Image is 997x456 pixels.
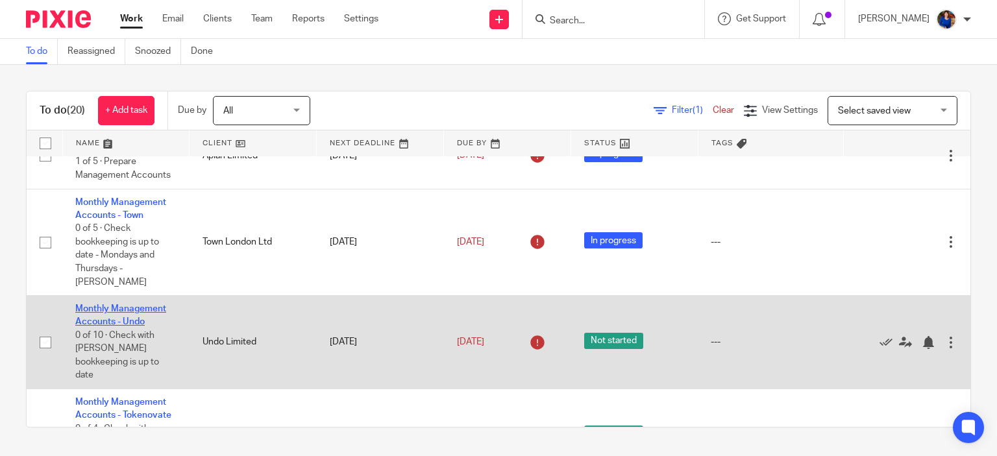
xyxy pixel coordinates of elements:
[98,96,154,125] a: + Add task
[672,106,713,115] span: Filter
[936,9,957,30] img: Nicole.jpeg
[120,12,143,25] a: Work
[191,39,223,64] a: Done
[75,198,166,220] a: Monthly Management Accounts - Town
[693,106,703,115] span: (1)
[317,296,444,389] td: [DATE]
[711,235,830,248] div: ---
[251,12,273,25] a: Team
[711,335,830,348] div: ---
[178,104,206,117] p: Due by
[584,426,643,442] span: Not started
[75,158,171,180] span: 1 of 5 · Prepare Management Accounts
[292,12,325,25] a: Reports
[457,337,484,346] span: [DATE]
[75,224,159,286] span: 0 of 5 · Check bookkeeping is up to date - Mondays and Thursdays - [PERSON_NAME]
[190,296,317,389] td: Undo Limited
[584,333,643,349] span: Not started
[223,106,233,115] span: All
[344,12,378,25] a: Settings
[40,104,85,117] h1: To do
[26,39,58,64] a: To do
[75,304,166,326] a: Monthly Management Accounts - Undo
[548,16,665,27] input: Search
[75,331,159,380] span: 0 of 10 · Check with [PERSON_NAME] bookkeeping is up to date
[317,189,444,296] td: [DATE]
[203,12,232,25] a: Clients
[457,237,484,246] span: [DATE]
[858,12,929,25] p: [PERSON_NAME]
[880,335,899,348] a: Mark as done
[190,189,317,296] td: Town London Ltd
[762,106,818,115] span: View Settings
[162,12,184,25] a: Email
[135,39,181,64] a: Snoozed
[711,139,733,147] span: Tags
[26,10,91,28] img: Pixie
[736,14,786,23] span: Get Support
[713,106,734,115] a: Clear
[584,232,643,248] span: In progress
[75,398,171,420] a: Monthly Management Accounts - Tokenovate
[68,39,125,64] a: Reassigned
[838,106,911,115] span: Select saved view
[67,105,85,115] span: (20)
